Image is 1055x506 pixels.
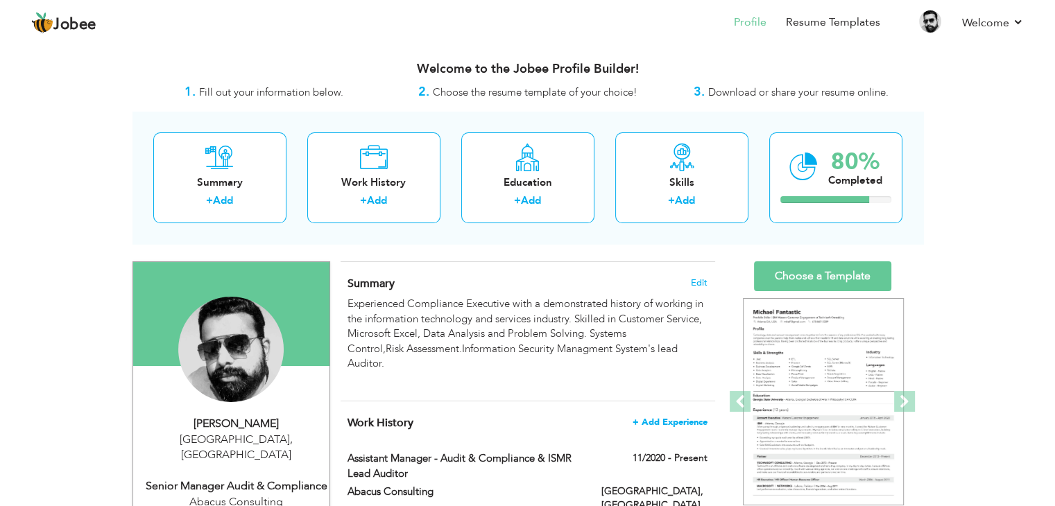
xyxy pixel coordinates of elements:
[53,17,96,33] span: Jobee
[828,173,882,188] div: Completed
[786,15,880,30] a: Resume Templates
[633,417,707,427] span: + Add Experience
[360,193,367,208] label: +
[206,193,213,208] label: +
[144,432,329,464] div: [GEOGRAPHIC_DATA] [GEOGRAPHIC_DATA]
[521,193,541,207] a: Add
[472,175,583,190] div: Education
[668,193,675,208] label: +
[919,10,941,33] img: Profile Img
[708,85,889,99] span: Download or share your resume online.
[290,432,293,447] span: ,
[318,175,429,190] div: Work History
[828,150,882,173] div: 80%
[144,416,329,432] div: [PERSON_NAME]
[348,485,581,499] label: Abacus Consulting
[348,276,395,291] span: Summary
[367,193,387,207] a: Add
[626,175,737,190] div: Skills
[754,261,891,291] a: Choose a Template
[633,451,707,465] label: 11/2020 - Present
[675,193,695,207] a: Add
[694,83,705,101] strong: 3.
[199,85,343,99] span: Fill out your information below.
[348,297,707,386] div: Experienced Compliance Executive with a demonstrated history of working in the information techno...
[514,193,521,208] label: +
[164,175,275,190] div: Summary
[734,15,766,30] a: Profile
[144,478,329,494] div: Senior Manager Audit & Compliance
[31,12,53,34] img: jobee.io
[433,85,637,99] span: Choose the resume template of your choice!
[348,277,707,290] h4: Adding a summary is a quick and easy way to highlight your experience and interests.
[348,415,413,430] span: Work History
[213,193,233,207] a: Add
[962,15,1024,31] a: Welcome
[691,278,707,288] span: Edit
[132,62,923,76] h3: Welcome to the Jobee Profile Builder!
[348,416,707,430] h4: This helps to show the companies you have worked for.
[31,12,96,34] a: Jobee
[178,297,284,402] img: Hafiz Abdul Rasheed
[185,83,196,101] strong: 1.
[348,451,581,481] label: Assistant Manager - Audit & Compliance & ISMR Lead Auditor
[418,83,429,101] strong: 2.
